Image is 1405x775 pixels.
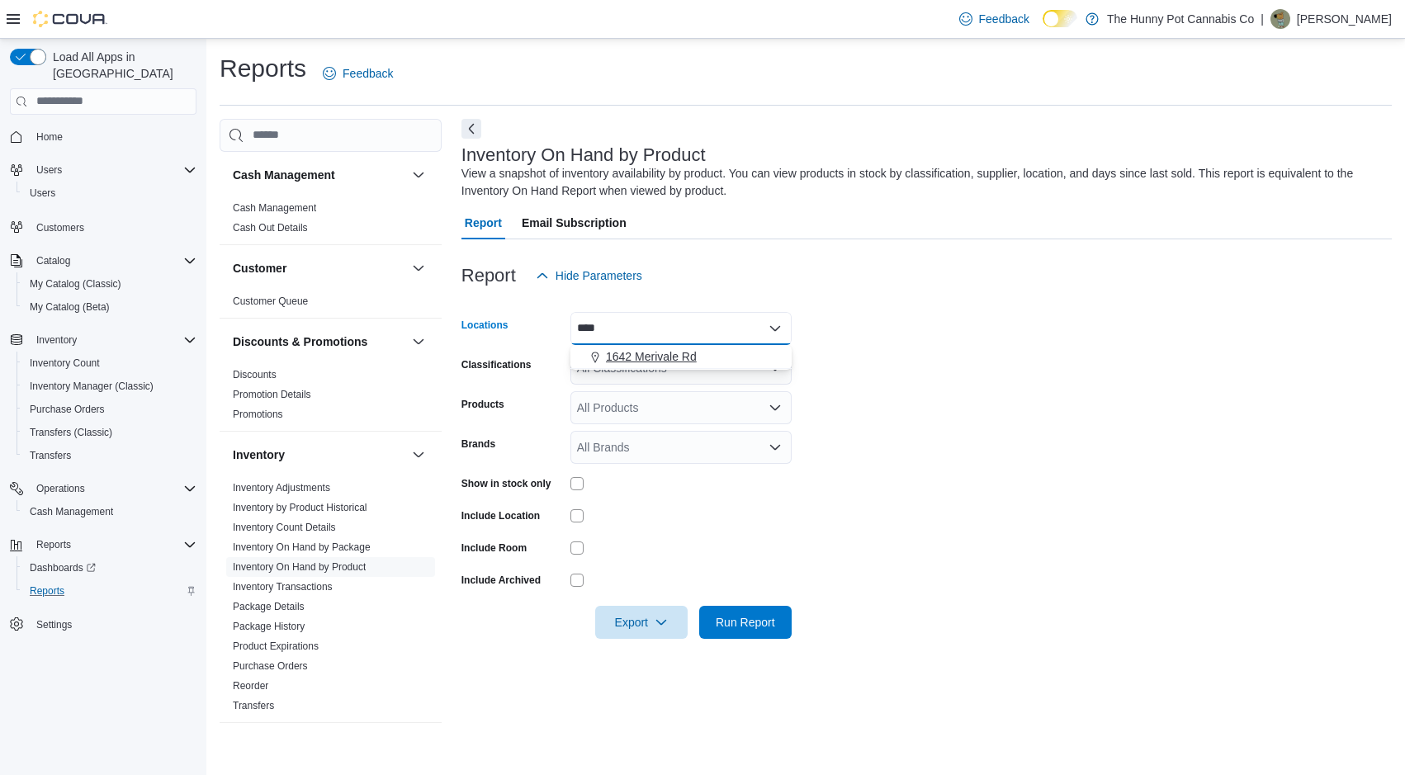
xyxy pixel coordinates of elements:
[556,267,642,284] span: Hide Parameters
[461,398,504,411] label: Products
[233,521,336,534] span: Inventory Count Details
[220,478,442,722] div: Inventory
[233,580,333,593] span: Inventory Transactions
[461,165,1384,200] div: View a snapshot of inventory availability by product. You can view products in stock by classific...
[461,119,481,139] button: Next
[36,333,77,347] span: Inventory
[233,581,333,593] a: Inventory Transactions
[233,221,308,234] span: Cash Out Details
[233,333,405,350] button: Discounts & Promotions
[3,249,203,272] button: Catalog
[30,380,154,393] span: Inventory Manager (Classic)
[46,49,196,82] span: Load All Apps in [GEOGRAPHIC_DATA]
[233,700,274,711] a: Transfers
[233,409,283,420] a: Promotions
[17,182,203,205] button: Users
[23,558,196,578] span: Dashboards
[233,560,366,574] span: Inventory On Hand by Product
[23,558,102,578] a: Dashboards
[953,2,1036,35] a: Feedback
[769,441,782,454] button: Open list of options
[233,561,366,573] a: Inventory On Hand by Product
[23,297,196,317] span: My Catalog (Beta)
[23,376,196,396] span: Inventory Manager (Classic)
[23,353,196,373] span: Inventory Count
[461,145,706,165] h3: Inventory On Hand by Product
[17,295,203,319] button: My Catalog (Beta)
[30,127,69,147] a: Home
[465,206,502,239] span: Report
[461,266,516,286] h3: Report
[23,502,196,522] span: Cash Management
[23,183,62,203] a: Users
[233,502,367,513] a: Inventory by Product Historical
[220,52,306,85] h1: Reports
[23,446,196,465] span: Transfers
[409,165,428,185] button: Cash Management
[3,533,203,556] button: Reports
[233,541,371,553] a: Inventory On Hand by Package
[461,541,527,555] label: Include Room
[30,187,55,200] span: Users
[36,538,71,551] span: Reports
[461,574,541,587] label: Include Archived
[233,659,308,673] span: Purchase Orders
[30,330,83,350] button: Inventory
[233,601,305,612] a: Package Details
[17,556,203,579] a: Dashboards
[17,421,203,444] button: Transfers (Classic)
[699,606,792,639] button: Run Report
[233,368,277,381] span: Discounts
[17,579,203,603] button: Reports
[233,699,274,712] span: Transfers
[979,11,1029,27] span: Feedback
[606,348,697,365] span: 1642 Merivale Rd
[30,535,78,555] button: Reports
[3,612,203,636] button: Settings
[461,437,495,451] label: Brands
[17,500,203,523] button: Cash Management
[233,167,405,183] button: Cash Management
[595,606,688,639] button: Export
[233,202,316,214] a: Cash Management
[409,332,428,352] button: Discounts & Promotions
[233,660,308,672] a: Purchase Orders
[23,399,196,419] span: Purchase Orders
[30,160,69,180] button: Users
[23,297,116,317] a: My Catalog (Beta)
[233,369,277,380] a: Discounts
[1043,27,1043,28] span: Dark Mode
[233,333,367,350] h3: Discounts & Promotions
[36,163,62,177] span: Users
[30,479,92,499] button: Operations
[233,482,330,494] a: Inventory Adjustments
[233,620,305,633] span: Package History
[233,260,405,276] button: Customer
[23,581,71,601] a: Reports
[17,375,203,398] button: Inventory Manager (Classic)
[233,541,371,554] span: Inventory On Hand by Package
[30,126,196,147] span: Home
[17,352,203,375] button: Inventory Count
[23,581,196,601] span: Reports
[233,295,308,308] span: Customer Queue
[17,272,203,295] button: My Catalog (Classic)
[570,345,792,369] button: 1642 Merivale Rd
[23,274,128,294] a: My Catalog (Classic)
[1297,9,1392,29] p: [PERSON_NAME]
[233,481,330,494] span: Inventory Adjustments
[30,449,71,462] span: Transfers
[233,408,283,421] span: Promotions
[36,618,72,631] span: Settings
[23,502,120,522] a: Cash Management
[233,167,335,183] h3: Cash Management
[461,477,551,490] label: Show in stock only
[23,353,106,373] a: Inventory Count
[30,426,112,439] span: Transfers (Classic)
[233,222,308,234] a: Cash Out Details
[343,65,393,82] span: Feedback
[769,322,782,335] button: Close list of options
[233,388,311,401] span: Promotion Details
[220,291,442,318] div: Customer
[23,183,196,203] span: Users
